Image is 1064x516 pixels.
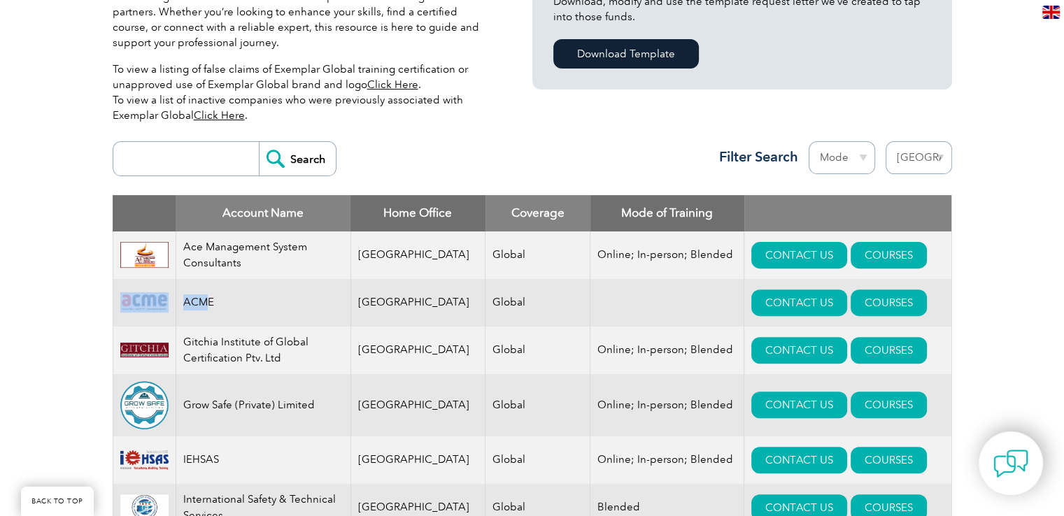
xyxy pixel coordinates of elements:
[993,446,1028,481] img: contact-chat.png
[751,447,847,473] a: CONTACT US
[751,337,847,364] a: CONTACT US
[485,436,590,484] td: Global
[176,374,350,436] td: Grow Safe (Private) Limited
[1042,6,1060,19] img: en
[120,381,169,429] img: 135759db-fb26-f011-8c4d-00224895b3bc-logo.png
[751,392,847,418] a: CONTACT US
[120,292,169,313] img: 0f03f964-e57c-ec11-8d20-002248158ec2-logo.png
[176,327,350,374] td: Gitchia Institute of Global Certification Ptv. Ltd
[553,39,699,69] a: Download Template
[350,231,485,279] td: [GEOGRAPHIC_DATA]
[350,327,485,374] td: [GEOGRAPHIC_DATA]
[590,436,744,484] td: Online; In-person; Blended
[485,231,590,279] td: Global
[485,327,590,374] td: Global
[350,279,485,327] td: [GEOGRAPHIC_DATA]
[350,195,485,231] th: Home Office: activate to sort column ascending
[120,447,169,473] img: d1ae17d9-8e6d-ee11-9ae6-000d3ae1a86f-logo.png
[176,195,350,231] th: Account Name: activate to sort column descending
[21,487,94,516] a: BACK TO TOP
[367,78,418,91] a: Click Here
[350,374,485,436] td: [GEOGRAPHIC_DATA]
[485,374,590,436] td: Global
[751,242,847,268] a: CONTACT US
[851,337,927,364] a: COURSES
[711,148,798,166] h3: Filter Search
[590,374,744,436] td: Online; In-person; Blended
[176,279,350,327] td: ACME
[851,392,927,418] a: COURSES
[120,242,169,268] img: 306afd3c-0a77-ee11-8179-000d3ae1ac14-logo.jpg
[176,436,350,484] td: IEHSAS
[590,327,744,374] td: Online; In-person; Blended
[744,195,951,231] th: : activate to sort column ascending
[590,195,744,231] th: Mode of Training: activate to sort column ascending
[851,447,927,473] a: COURSES
[851,289,927,316] a: COURSES
[751,289,847,316] a: CONTACT US
[350,436,485,484] td: [GEOGRAPHIC_DATA]
[485,195,590,231] th: Coverage: activate to sort column ascending
[590,231,744,279] td: Online; In-person; Blended
[485,279,590,327] td: Global
[176,231,350,279] td: Ace Management System Consultants
[259,142,336,175] input: Search
[120,343,169,358] img: c8bed0e6-59d5-ee11-904c-002248931104-logo.png
[194,109,245,122] a: Click Here
[851,242,927,268] a: COURSES
[113,62,490,123] p: To view a listing of false claims of Exemplar Global training certification or unapproved use of ...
